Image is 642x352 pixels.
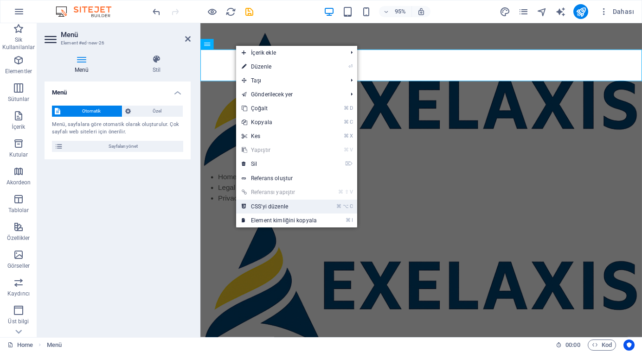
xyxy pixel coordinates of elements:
[518,6,529,17] button: pages
[572,341,573,348] span: :
[236,129,322,143] a: ⌘XKes
[151,6,162,17] i: Geri al: Element ekle (Ctrl+Z)
[537,6,547,17] i: Navigatör
[47,339,62,351] nav: breadcrumb
[499,6,510,17] button: design
[350,147,353,153] i: V
[236,200,322,214] a: ⌘⌥CCSS'yi düzenle
[350,133,353,139] i: X
[225,6,236,17] i: Sayfayı yeniden yükleyin
[9,151,28,158] p: Kutular
[12,123,25,131] p: İçerik
[236,101,322,115] a: ⌘DÇoğalt
[7,262,30,270] p: Görseller
[236,115,322,129] a: ⌘CKopyala
[8,318,29,325] p: Üst bilgi
[555,6,566,17] button: text_generator
[8,207,29,214] p: Tablolar
[63,106,119,117] span: Otomatik
[236,46,343,60] span: İçerik ekle
[576,6,586,17] i: Yayınla
[52,141,183,152] button: Sayfaları yönet
[244,6,255,17] i: Kaydet (Ctrl+S)
[206,6,218,17] button: Ön izleme modundan çıkıp düzenlemeye devam etmek için buraya tıklayın
[596,4,638,19] button: Dahası
[344,105,349,111] i: ⌘
[45,82,191,98] h4: Menü
[52,106,122,117] button: Otomatik
[45,55,122,74] h4: Menü
[565,339,580,351] span: 00 00
[336,203,341,209] i: ⌘
[345,161,353,167] i: ⌦
[393,6,408,17] h6: 95%
[344,147,349,153] i: ⌘
[236,157,322,171] a: ⌦Sil
[122,106,183,117] button: Özel
[66,141,180,152] span: Sayfaları yönet
[236,143,322,157] a: ⌘VYapıştır
[379,6,412,17] button: 95%
[52,121,183,136] div: Menü, sayfalara göre otomatik olarak oluşturulur. Çok sayfalı web siteleri için önerilir.
[236,74,343,88] span: Taşı
[225,6,236,17] button: reload
[236,185,322,199] a: ⌘⇧VReferansı yapıştır
[244,6,255,17] button: save
[61,39,172,47] h3: Element #ed-new-26
[350,203,353,209] i: C
[53,6,123,17] img: Editor Logo
[536,6,547,17] button: navigator
[61,31,191,39] h2: Menü
[350,119,353,125] i: C
[344,119,349,125] i: ⌘
[236,60,322,74] a: ⏎Düzenle
[134,106,180,117] span: Özel
[7,339,33,351] a: Seçimi iptal etmek için tıkla. Sayfaları açmak için çift tıkla
[343,203,349,209] i: ⌥
[555,6,566,17] i: AI Writer
[236,214,322,227] a: ⌘IElement kimliğini kopyala
[338,189,343,195] i: ⌘
[623,339,635,351] button: Usercentrics
[236,171,357,185] a: Referans oluştur
[346,217,351,223] i: ⌘
[122,55,191,74] h4: Stil
[500,6,510,17] i: Tasarım (Ctrl+Alt+Y)
[47,339,62,351] span: Seçmek için tıkla. Düzenlemek için çift tıkla
[599,7,634,16] span: Dahası
[7,290,30,297] p: Kaydırıcı
[345,189,349,195] i: ⇧
[556,339,580,351] h6: Oturum süresi
[350,189,353,195] i: V
[236,88,343,101] a: Gönderilecek yer
[592,339,612,351] span: Kod
[8,95,30,103] p: Sütunlar
[518,6,529,17] i: Sayfalar (Ctrl+Alt+S)
[588,339,616,351] button: Kod
[5,68,32,75] p: Elementler
[6,179,31,186] p: Akordeon
[350,105,353,111] i: D
[344,133,349,139] i: ⌘
[151,6,162,17] button: undo
[7,234,30,242] p: Özellikler
[573,4,588,19] button: publish
[352,217,353,223] i: I
[348,63,353,69] i: ⏎
[417,7,425,16] i: Yeniden boyutlandırmada yakınlaştırma düzeyini seçilen cihaza uyacak şekilde otomatik olarak ayarla.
